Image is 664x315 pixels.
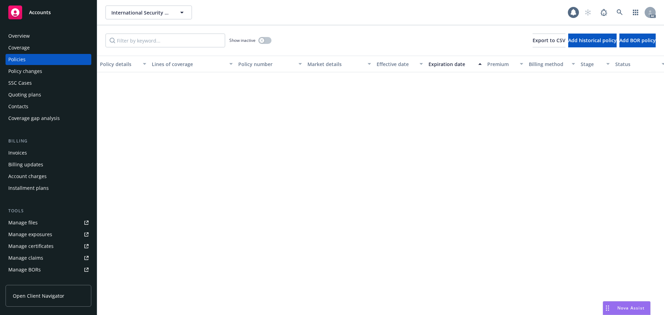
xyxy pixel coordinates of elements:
[6,241,91,252] a: Manage certificates
[8,113,60,124] div: Coverage gap analysis
[6,229,91,240] a: Manage exposures
[603,302,612,315] div: Drag to move
[6,3,91,22] a: Accounts
[236,56,305,72] button: Policy number
[619,37,656,44] span: Add BOR policy
[6,252,91,263] a: Manage claims
[597,6,611,19] a: Report a Bug
[6,42,91,53] a: Coverage
[6,159,91,170] a: Billing updates
[13,292,64,299] span: Open Client Navigator
[613,6,627,19] a: Search
[581,61,602,68] div: Stage
[8,183,49,194] div: Installment plans
[581,6,595,19] a: Start snowing
[6,101,91,112] a: Contacts
[6,54,91,65] a: Policies
[111,9,171,16] span: International Security Solutions, LLC
[8,159,43,170] div: Billing updates
[6,264,91,275] a: Manage BORs
[568,34,617,47] button: Add historical policy
[105,34,225,47] input: Filter by keyword...
[629,6,643,19] a: Switch app
[6,30,91,41] a: Overview
[8,252,43,263] div: Manage claims
[8,42,30,53] div: Coverage
[8,276,61,287] div: Summary of insurance
[603,301,651,315] button: Nova Assist
[374,56,426,72] button: Effective date
[97,56,149,72] button: Policy details
[8,77,32,89] div: SSC Cases
[149,56,236,72] button: Lines of coverage
[238,61,294,68] div: Policy number
[426,56,485,72] button: Expiration date
[305,56,374,72] button: Market details
[6,217,91,228] a: Manage files
[8,229,52,240] div: Manage exposures
[6,66,91,77] a: Policy changes
[8,171,47,182] div: Account charges
[578,56,612,72] button: Stage
[8,54,26,65] div: Policies
[8,217,38,228] div: Manage files
[485,56,526,72] button: Premium
[533,37,565,44] span: Export to CSV
[8,30,30,41] div: Overview
[6,138,91,145] div: Billing
[6,171,91,182] a: Account charges
[615,61,657,68] div: Status
[8,89,41,100] div: Quoting plans
[6,276,91,287] a: Summary of insurance
[8,147,27,158] div: Invoices
[6,207,91,214] div: Tools
[377,61,415,68] div: Effective date
[617,305,645,311] span: Nova Assist
[8,241,54,252] div: Manage certificates
[105,6,192,19] button: International Security Solutions, LLC
[229,37,256,43] span: Show inactive
[6,183,91,194] a: Installment plans
[6,77,91,89] a: SSC Cases
[8,264,41,275] div: Manage BORs
[29,10,51,15] span: Accounts
[100,61,139,68] div: Policy details
[428,61,474,68] div: Expiration date
[526,56,578,72] button: Billing method
[533,34,565,47] button: Export to CSV
[152,61,225,68] div: Lines of coverage
[487,61,516,68] div: Premium
[6,89,91,100] a: Quoting plans
[8,101,28,112] div: Contacts
[6,147,91,158] a: Invoices
[307,61,363,68] div: Market details
[8,66,42,77] div: Policy changes
[619,34,656,47] button: Add BOR policy
[6,113,91,124] a: Coverage gap analysis
[529,61,568,68] div: Billing method
[568,37,617,44] span: Add historical policy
